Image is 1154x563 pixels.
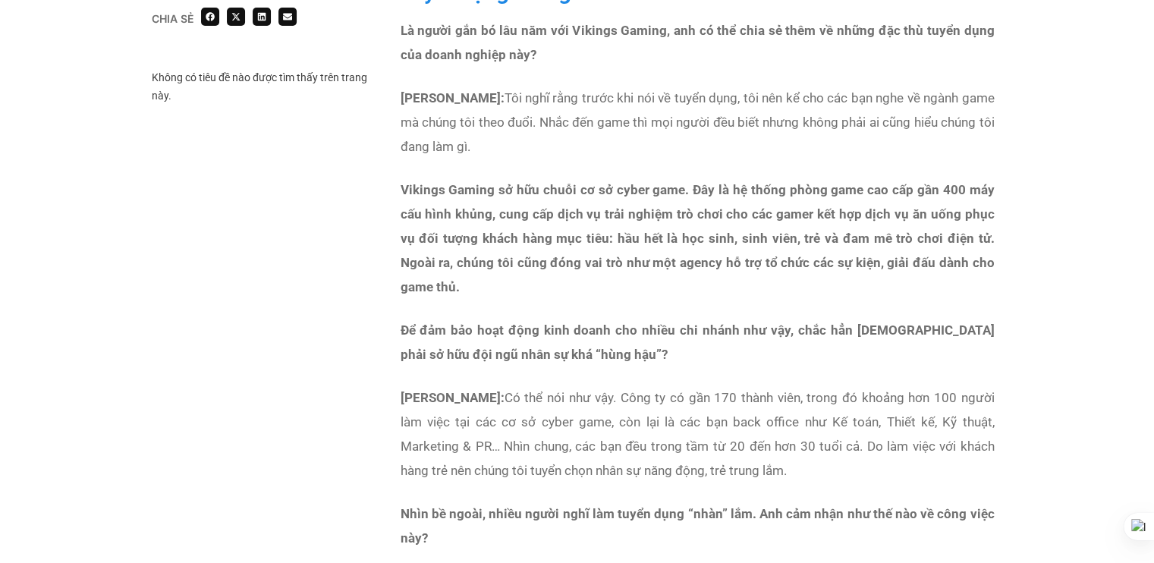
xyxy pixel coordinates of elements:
i: Để đảm bảo hoạt động kinh doanh cho nhiều chi nhánh như vậy, chắc hẳn [DEMOGRAPHIC_DATA] phải sở ... [401,322,995,362]
p: Tôi nghĩ rằng trước khi nói về tuyển dụng, tôi nên kể cho các bạn nghe về ngành game mà chúng tôi... [401,86,995,159]
div: Không có tiêu đề nào được tìm thấy trên trang này. [152,68,377,105]
div: Share on x-twitter [227,8,245,26]
strong: [PERSON_NAME]: [401,390,505,405]
i: Nhìn bề ngoài, nhiều người nghĩ làm tuyển dụng “nhàn” lắm. Anh cảm nhận như thế nào về công việc ... [401,506,995,546]
i: Là người gắn bó lâu năm với Vikings Gaming, anh có thể chia sẻ thêm về những đặc thù tuyển dụng c... [401,23,995,62]
div: Share on linkedin [253,8,271,26]
div: Chia sẻ [152,14,193,24]
p: Có thể nói như vậy. Công ty có gần 170 thành viên, trong đó khoảng hơn 100 người làm việc tại các... [401,385,995,483]
div: Share on email [278,8,297,26]
div: Share on facebook [201,8,219,26]
strong: Vikings Gaming sở hữu chuỗi cơ sở cyber game. Đây là hệ thống phòng game cao cấp gần 400 máy cấu ... [401,182,995,294]
strong: [PERSON_NAME]: [401,90,505,105]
